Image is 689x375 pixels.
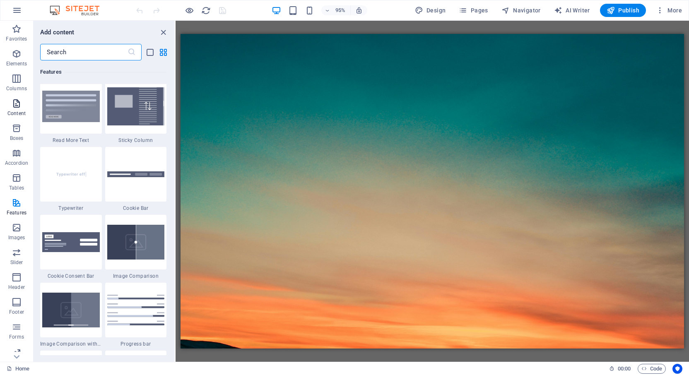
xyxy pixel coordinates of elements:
[9,309,24,315] p: Footer
[334,5,347,15] h6: 95%
[600,4,646,17] button: Publish
[321,5,351,15] button: 95%
[107,87,165,125] img: StickyColumn.svg
[42,232,100,252] img: cookie-consent-baner.svg
[40,283,102,347] div: Image Comparison with track
[412,4,449,17] div: Design (Ctrl+Alt+Y)
[554,6,590,14] span: AI Writer
[412,4,449,17] button: Design
[9,334,24,340] p: Forms
[40,147,102,212] div: Typewriter
[672,364,682,374] button: Usercentrics
[10,135,24,142] p: Boxes
[455,4,491,17] button: Pages
[201,6,211,15] i: Reload page
[107,225,165,260] img: image-comparison.svg
[551,4,593,17] button: AI Writer
[107,295,165,325] img: progress-bar.svg
[638,364,666,374] button: Code
[624,365,625,372] span: :
[8,234,25,241] p: Images
[145,47,155,57] button: list-view
[184,5,194,15] button: Click here to leave preview mode and continue editing
[105,205,167,212] span: Cookie Bar
[40,67,166,77] h6: Features
[105,215,167,279] div: Image Comparison
[641,364,662,374] span: Code
[40,273,102,279] span: Cookie Consent Bar
[42,91,100,122] img: Read_More_Thumbnail.svg
[656,6,682,14] span: More
[6,36,27,42] p: Favorites
[7,364,29,374] a: Click to cancel selection. Double-click to open Pages
[105,341,167,347] span: Progress bar
[40,341,102,347] span: Image Comparison with track
[501,6,541,14] span: Navigator
[7,110,26,117] p: Content
[607,6,639,14] span: Publish
[40,137,102,144] span: Read More Text
[42,155,100,193] img: Typewritereffect_thumbnail.svg
[40,205,102,212] span: Typewriter
[105,283,167,347] div: Progress bar
[5,160,28,166] p: Accordion
[40,79,102,144] div: Read More Text
[105,79,167,144] div: Sticky Column
[498,4,544,17] button: Navigator
[40,44,128,60] input: Search
[105,273,167,279] span: Image Comparison
[7,209,26,216] p: Features
[355,7,363,14] i: On resize automatically adjust zoom level to fit chosen device.
[48,5,110,15] img: Editor Logo
[618,364,631,374] span: 00 00
[415,6,446,14] span: Design
[459,6,488,14] span: Pages
[105,147,167,212] div: Cookie Bar
[105,137,167,144] span: Sticky Column
[201,5,211,15] button: reload
[653,4,685,17] button: More
[42,293,100,327] img: image-comparison-with-progress.svg
[8,284,25,291] p: Header
[158,27,168,37] button: close panel
[9,185,24,191] p: Tables
[158,47,168,57] button: grid-view
[6,85,27,92] p: Columns
[609,364,631,374] h6: Session time
[10,259,23,266] p: Slider
[40,27,75,37] h6: Add content
[6,60,27,67] p: Elements
[40,215,102,279] div: Cookie Consent Bar
[107,171,165,178] img: cookie-info.svg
